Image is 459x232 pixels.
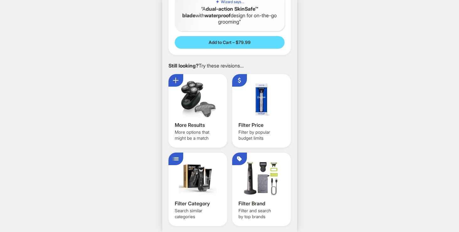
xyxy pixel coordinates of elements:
[209,40,251,45] span: Add to Cart – $79.99
[168,74,227,148] div: More ResultsMore ResultsMore options that might be a match
[232,74,291,148] div: Filter PriceFilter PriceFilter by popular budget limits
[168,62,199,69] strong: Still looking?
[232,153,291,226] div: Filter BrandFilter BrandFilter and search by top brands
[180,6,280,25] q: A with design for on-the-go grooming
[205,12,231,19] b: waterproof
[238,200,286,207] div: Filter Brand
[168,153,227,226] div: Filter CategoryFilter CategorySearch similar categories
[168,62,291,69] div: Try these revisions...
[175,122,222,128] div: More Results
[175,200,222,207] div: Filter Category
[182,6,258,19] b: dual-action SkinSafe™ blade
[175,129,222,141] div: More options that might be a match
[175,208,222,219] div: Search similar categories
[238,129,286,141] div: Filter by popular budget limits
[238,122,286,128] div: Filter Price
[175,36,285,49] button: Add to Cart – $79.99
[238,208,286,219] div: Filter and search by top brands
